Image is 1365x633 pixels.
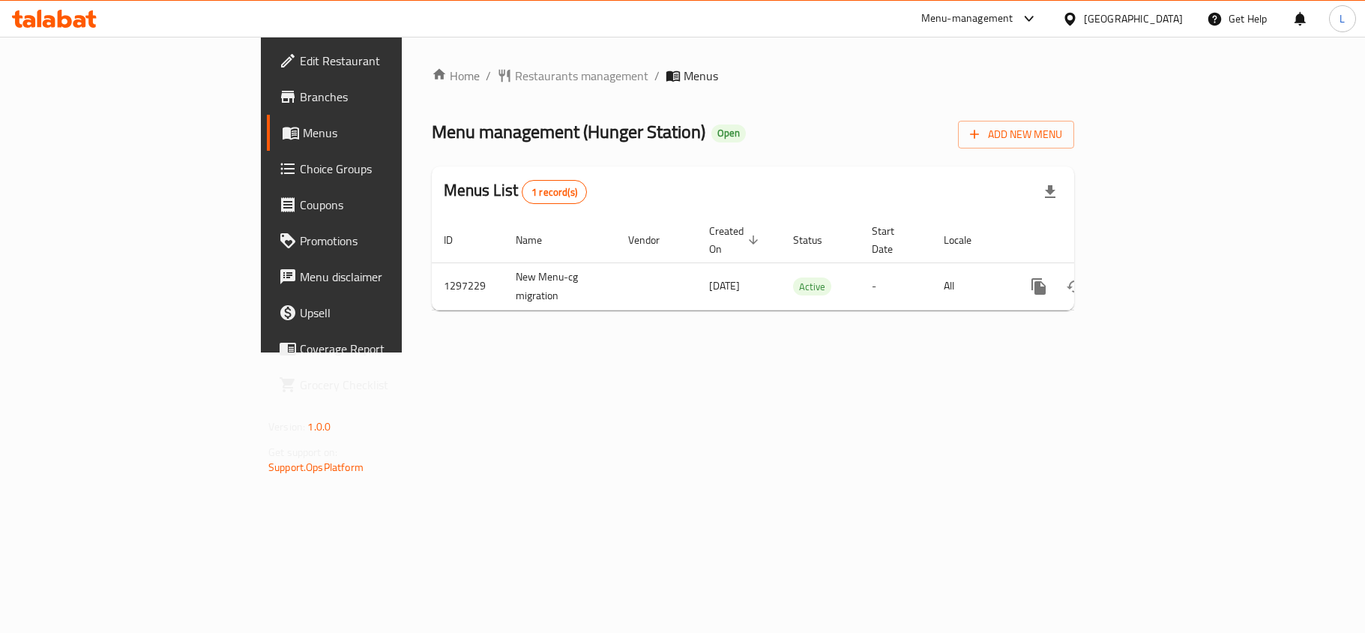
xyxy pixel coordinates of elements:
[970,125,1062,144] span: Add New Menu
[303,124,477,142] span: Menus
[711,127,746,139] span: Open
[958,121,1074,148] button: Add New Menu
[504,262,616,310] td: New Menu-cg migration
[793,277,831,295] div: Active
[267,43,489,79] a: Edit Restaurant
[268,417,305,436] span: Version:
[267,259,489,295] a: Menu disclaimer
[267,79,489,115] a: Branches
[522,180,587,204] div: Total records count
[268,442,337,462] span: Get support on:
[522,185,586,199] span: 1 record(s)
[267,295,489,331] a: Upsell
[267,151,489,187] a: Choice Groups
[709,276,740,295] span: [DATE]
[516,231,561,249] span: Name
[1009,217,1177,263] th: Actions
[267,331,489,367] a: Coverage Report
[300,376,477,394] span: Grocery Checklist
[432,115,705,148] span: Menu management ( Hunger Station )
[444,179,587,204] h2: Menus List
[267,223,489,259] a: Promotions
[300,88,477,106] span: Branches
[432,217,1177,310] table: enhanced table
[267,187,489,223] a: Coupons
[921,10,1013,28] div: Menu-management
[711,124,746,142] div: Open
[300,160,477,178] span: Choice Groups
[860,262,932,310] td: -
[300,340,477,358] span: Coverage Report
[497,67,648,85] a: Restaurants management
[944,231,991,249] span: Locale
[300,196,477,214] span: Coupons
[1340,10,1345,27] span: L
[267,367,489,403] a: Grocery Checklist
[1084,10,1183,27] div: [GEOGRAPHIC_DATA]
[515,67,648,85] span: Restaurants management
[444,231,472,249] span: ID
[872,222,914,258] span: Start Date
[793,278,831,295] span: Active
[793,231,842,249] span: Status
[432,67,1074,85] nav: breadcrumb
[709,222,763,258] span: Created On
[268,457,364,477] a: Support.OpsPlatform
[307,417,331,436] span: 1.0.0
[267,115,489,151] a: Menus
[1021,268,1057,304] button: more
[628,231,679,249] span: Vendor
[300,304,477,322] span: Upsell
[300,232,477,250] span: Promotions
[684,67,718,85] span: Menus
[300,52,477,70] span: Edit Restaurant
[1032,174,1068,210] div: Export file
[654,67,660,85] li: /
[1057,268,1093,304] button: Change Status
[932,262,1009,310] td: All
[300,268,477,286] span: Menu disclaimer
